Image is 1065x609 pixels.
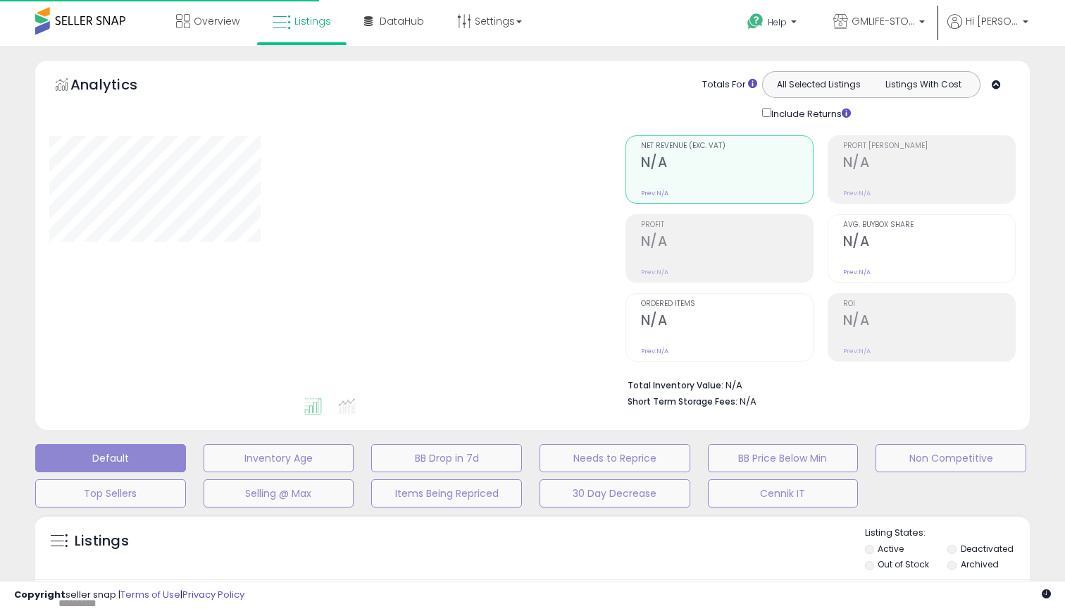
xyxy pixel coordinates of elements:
button: BB Drop in 7d [371,444,522,472]
span: Profit [PERSON_NAME] [843,142,1015,150]
h2: N/A [843,233,1015,252]
h5: Analytics [70,75,165,98]
span: N/A [740,395,756,408]
a: Help [736,2,811,46]
small: Prev: N/A [641,347,668,355]
h2: N/A [641,312,813,331]
b: Total Inventory Value: [628,379,723,391]
button: Listings With Cost [871,75,976,94]
button: Needs to Reprice [540,444,690,472]
li: N/A [628,376,1005,393]
span: Profit [641,221,813,229]
button: Top Sellers [35,479,186,508]
button: All Selected Listings [766,75,871,94]
i: Get Help [747,13,764,30]
b: Short Term Storage Fees: [628,395,737,407]
strong: Copyright [14,588,66,601]
div: Include Returns [752,105,868,121]
small: Prev: N/A [843,347,871,355]
span: Avg. Buybox Share [843,221,1015,229]
div: Totals For [702,78,757,92]
button: Selling @ Max [204,479,354,508]
small: Prev: N/A [843,268,871,276]
small: Prev: N/A [843,189,871,197]
div: seller snap | | [14,589,244,602]
small: Prev: N/A [641,189,668,197]
span: Ordered Items [641,300,813,308]
button: Cennik IT [708,479,859,508]
small: Prev: N/A [641,268,668,276]
span: GMLIFE-STORE FR [852,14,915,28]
span: Help [768,16,787,28]
h2: N/A [641,233,813,252]
button: Default [35,444,186,472]
span: DataHub [380,14,424,28]
button: BB Price Below Min [708,444,859,472]
button: Inventory Age [204,444,354,472]
a: Hi [PERSON_NAME] [947,14,1028,46]
button: Non Competitive [876,444,1026,472]
span: Listings [294,14,331,28]
span: ROI [843,300,1015,308]
h2: N/A [843,312,1015,331]
span: Overview [194,14,239,28]
h2: N/A [843,154,1015,173]
button: 30 Day Decrease [540,479,690,508]
span: Net Revenue (Exc. VAT) [641,142,813,150]
span: Hi [PERSON_NAME] [966,14,1019,28]
button: Items Being Repriced [371,479,522,508]
h2: N/A [641,154,813,173]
